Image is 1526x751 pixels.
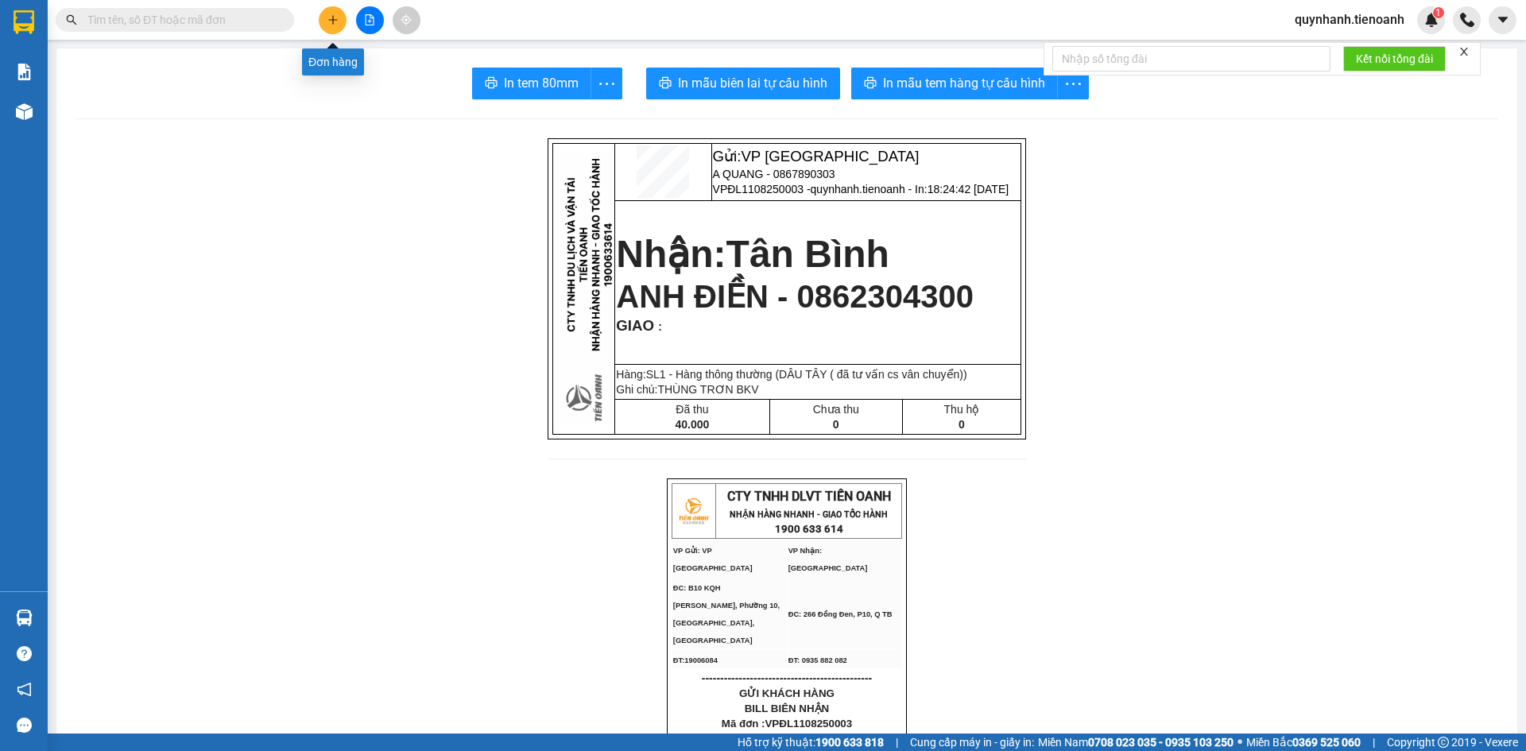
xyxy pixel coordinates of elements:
[14,10,34,34] img: logo-vxr
[745,703,830,714] span: BILL BIÊN NHẬN
[393,6,420,34] button: aim
[1489,6,1516,34] button: caret-down
[1052,46,1330,72] input: Nhập số tổng đài
[765,718,852,730] span: VPĐL1108250003
[959,418,965,431] span: 0
[851,68,1058,99] button: printerIn mẫu tem hàng tự cấu hình
[1058,74,1088,94] span: more
[591,74,622,94] span: more
[1246,734,1361,751] span: Miền Bắc
[327,14,339,25] span: plus
[673,584,780,645] span: ĐC: B10 KQH [PERSON_NAME], Phường 10, [GEOGRAPHIC_DATA], [GEOGRAPHIC_DATA]
[788,656,847,664] span: ĐT: 0935 882 082
[788,610,893,618] span: ĐC: 266 Đồng Đen, P10, Q TB
[741,148,919,165] span: VP [GEOGRAPHIC_DATA]
[364,14,375,25] span: file-add
[676,403,708,416] span: Đã thu
[1356,50,1433,68] span: Kết nối tổng đài
[17,682,32,697] span: notification
[726,233,889,275] span: Tân Bình
[616,383,758,396] span: Ghi chú:
[1433,7,1444,18] sup: 1
[1343,46,1446,72] button: Kết nối tổng đài
[713,168,835,180] span: A QUANG - 0867890303
[713,148,920,165] span: Gửi:
[739,687,835,699] span: GỬI KHÁCH HÀNG
[1458,46,1470,57] span: close
[591,68,622,99] button: more
[504,73,579,93] span: In tem 80mm
[722,718,852,730] span: Mã đơn :
[775,523,843,535] strong: 1900 633 614
[646,68,840,99] button: printerIn mẫu biên lai tự cấu hình
[472,68,591,99] button: printerIn tem 80mm
[17,718,32,733] span: message
[676,418,710,431] span: 40.000
[1460,13,1474,27] img: phone-icon
[616,279,974,314] span: ANH ĐIỀN - 0862304300
[1237,739,1242,745] span: ⚪️
[1435,7,1441,18] span: 1
[1438,737,1449,748] span: copyright
[1038,734,1234,751] span: Miền Nam
[788,547,868,572] span: VP Nhận: [GEOGRAPHIC_DATA]
[1292,736,1361,749] strong: 0369 525 060
[1373,734,1375,751] span: |
[401,14,412,25] span: aim
[944,403,980,416] span: Thu hộ
[616,233,889,275] strong: Nhận:
[815,736,884,749] strong: 1900 633 818
[833,418,839,431] span: 0
[702,672,872,684] span: ----------------------------------------------
[727,489,891,504] span: CTY TNHH DLVT TIẾN OANH
[673,547,753,572] span: VP Gửi: VP [GEOGRAPHIC_DATA]
[1496,13,1510,27] span: caret-down
[928,183,1009,195] span: 18:24:42 [DATE]
[1088,736,1234,749] strong: 0708 023 035 - 0935 103 250
[678,73,827,93] span: In mẫu biên lai tự cấu hình
[673,491,713,531] img: logo
[1057,68,1089,99] button: more
[896,734,898,751] span: |
[659,76,672,91] span: printer
[16,103,33,120] img: warehouse-icon
[673,656,718,664] span: ĐT:19006084
[16,610,33,626] img: warehouse-icon
[616,317,654,334] span: GIAO
[660,368,967,381] span: 1 - Hàng thông thường (DÂU TÂY ( đã tư vấn cs vân chuyển))
[883,73,1045,93] span: In mẫu tem hàng tự cấu hình
[713,183,1009,195] span: VPĐL1108250003 -
[657,383,758,396] span: THÙNG TRƠN BKV
[1282,10,1417,29] span: quynhanh.tienoanh
[319,6,347,34] button: plus
[17,646,32,661] span: question-circle
[66,14,77,25] span: search
[1424,13,1439,27] img: icon-new-feature
[811,183,1009,195] span: quynhanh.tienoanh - In:
[616,368,966,381] span: Hàng:SL
[87,11,275,29] input: Tìm tên, số ĐT hoặc mã đơn
[813,403,859,416] span: Chưa thu
[730,509,888,520] strong: NHẬN HÀNG NHANH - GIAO TỐC HÀNH
[654,320,662,333] span: :
[356,6,384,34] button: file-add
[16,64,33,80] img: solution-icon
[910,734,1034,751] span: Cung cấp máy in - giấy in:
[738,734,884,751] span: Hỗ trợ kỹ thuật:
[485,76,498,91] span: printer
[864,76,877,91] span: printer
